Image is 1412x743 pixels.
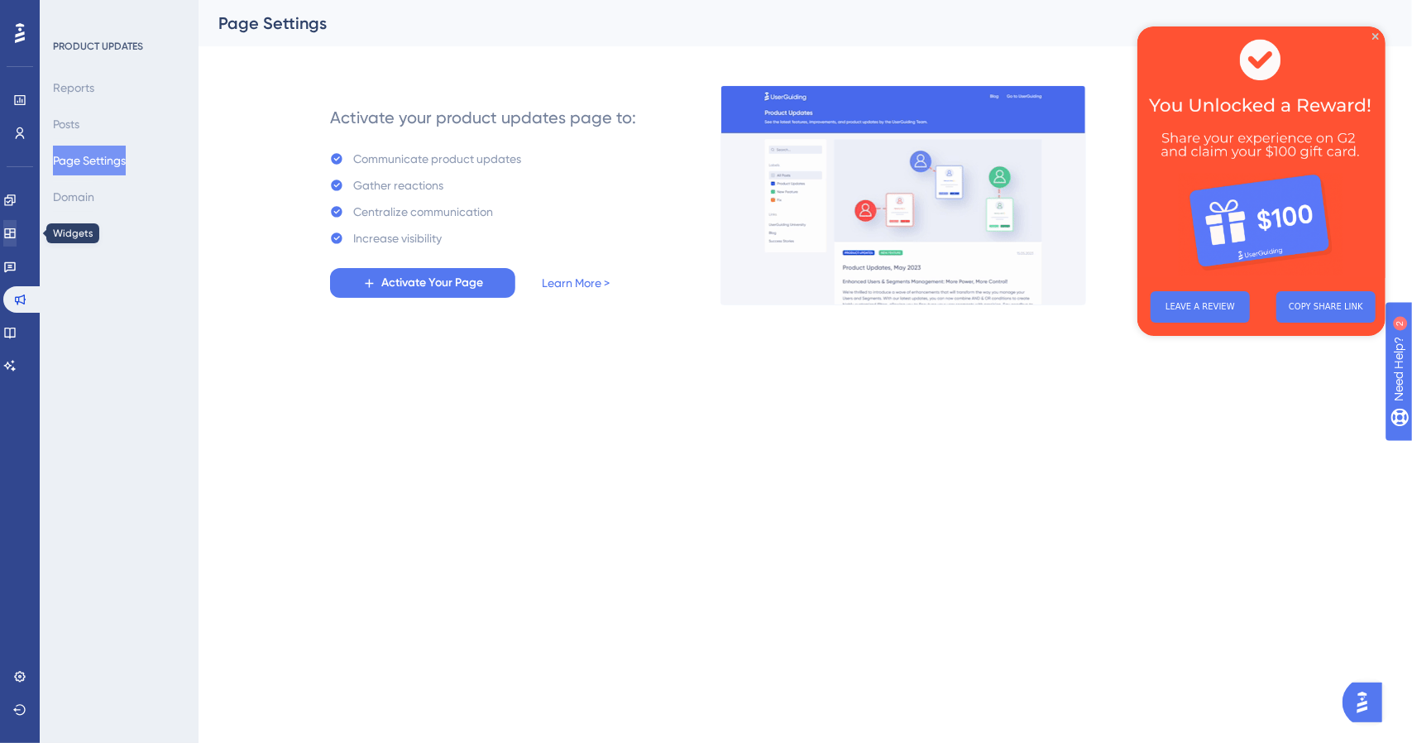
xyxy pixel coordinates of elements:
button: Reports [53,73,94,103]
span: Need Help? [39,4,103,24]
a: Learn More > [542,273,610,293]
button: COPY SHARE LINK [139,265,238,296]
button: Posts [53,109,79,139]
div: Gather reactions [353,175,443,195]
div: Page Settings [218,12,1351,35]
button: Page Settings [53,146,126,175]
img: 253145e29d1258e126a18a92d52e03bb.gif [720,85,1086,305]
div: Communicate product updates [353,149,521,169]
div: Close Preview [235,7,242,13]
div: PRODUCT UPDATES [53,40,143,53]
button: Domain [53,182,94,212]
div: 2 [115,8,120,22]
div: Centralize communication [353,202,493,222]
button: Access [53,218,90,248]
span: Activate Your Page [381,273,483,293]
div: Increase visibility [353,228,442,248]
button: LEAVE A REVIEW [13,265,112,296]
iframe: UserGuiding AI Assistant Launcher [1343,678,1392,727]
button: Activate Your Page [330,268,515,298]
div: Activate your product updates page to: [330,106,636,129]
